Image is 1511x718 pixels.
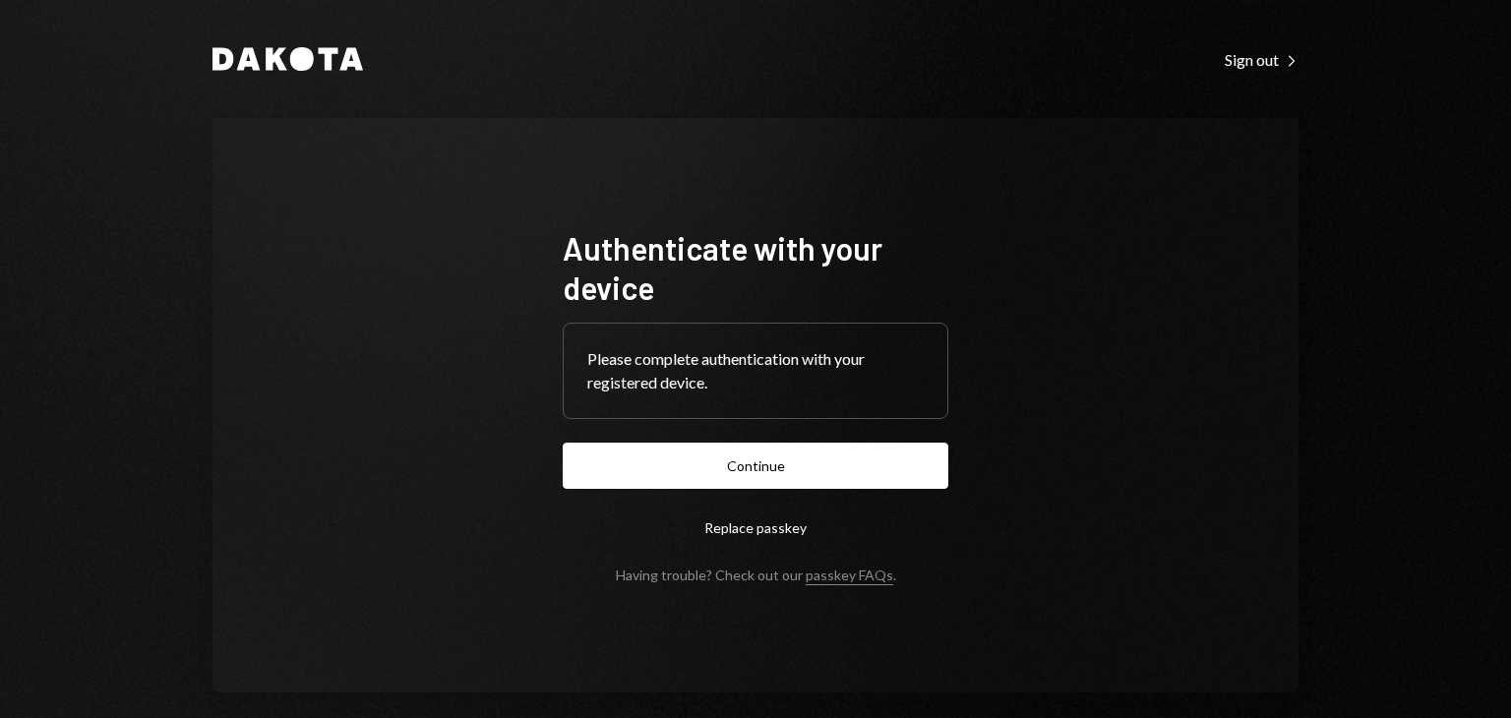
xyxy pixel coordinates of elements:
[563,505,948,551] button: Replace passkey
[587,347,924,394] div: Please complete authentication with your registered device.
[563,443,948,489] button: Continue
[1225,48,1299,70] a: Sign out
[806,567,893,585] a: passkey FAQs
[616,567,896,583] div: Having trouble? Check out our .
[563,228,948,307] h1: Authenticate with your device
[1225,50,1299,70] div: Sign out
